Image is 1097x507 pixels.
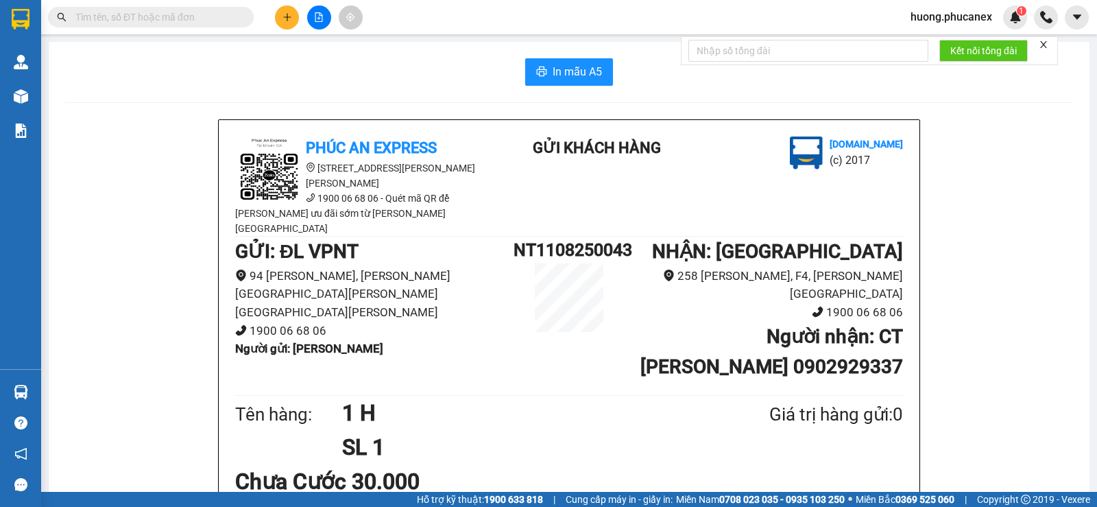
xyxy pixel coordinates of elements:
span: environment [235,270,247,281]
h1: 1 H [342,396,703,430]
span: phone [235,325,247,336]
strong: 1900 633 818 [484,494,543,505]
span: copyright [1021,495,1030,504]
span: Cung cấp máy in - giấy in: [566,492,673,507]
span: Kết nối tổng đài [950,43,1017,58]
span: environment [663,270,675,281]
li: (c) 2017 [830,152,903,169]
input: Tìm tên, số ĐT hoặc mã đơn [75,10,237,25]
span: | [965,492,967,507]
span: environment [306,163,315,172]
button: plus [275,5,299,30]
strong: 0708 023 035 - 0935 103 250 [719,494,845,505]
b: Phúc An Express [306,139,437,156]
sup: 1 [1017,6,1026,16]
b: Người gửi : [PERSON_NAME] [235,342,383,355]
li: [STREET_ADDRESS][PERSON_NAME][PERSON_NAME] [235,161,482,191]
li: 1900 06 68 06 - Quét mã QR để [PERSON_NAME] ưu đãi sớm từ [PERSON_NAME][GEOGRAPHIC_DATA] [235,191,482,236]
button: file-add [307,5,331,30]
b: Người nhận : CT [PERSON_NAME] 0902929337 [640,325,903,378]
b: NHẬN : [GEOGRAPHIC_DATA] [652,240,903,263]
h1: SL 1 [342,430,703,464]
h1: NT1108250043 [514,237,625,263]
span: message [14,478,27,491]
span: Miền Bắc [856,492,954,507]
span: 1 [1019,6,1024,16]
span: huong.phucanex [900,8,1003,25]
span: close [1039,40,1048,49]
img: icon-new-feature [1009,11,1022,23]
b: Gửi khách hàng [533,139,661,156]
span: phone [306,193,315,202]
span: search [57,12,67,22]
div: Giá trị hàng gửi: 0 [703,401,903,429]
span: printer [536,66,547,79]
span: Miền Nam [676,492,845,507]
img: solution-icon [14,123,28,138]
li: 258 [PERSON_NAME], F4, [PERSON_NAME][GEOGRAPHIC_DATA] [625,267,903,303]
span: In mẫu A5 [553,63,602,80]
li: 1900 06 68 06 [235,322,514,340]
span: notification [14,447,27,460]
div: Chưa Cước 30.000 [235,464,455,499]
img: logo-vxr [12,9,29,30]
strong: 0369 525 060 [895,494,954,505]
img: warehouse-icon [14,89,28,104]
img: warehouse-icon [14,55,28,69]
img: logo.jpg [235,137,304,205]
span: caret-down [1071,11,1083,23]
div: Tên hàng: [235,401,342,429]
span: | [553,492,555,507]
li: 94 [PERSON_NAME], [PERSON_NAME][GEOGRAPHIC_DATA][PERSON_NAME][GEOGRAPHIC_DATA][PERSON_NAME] [235,267,514,322]
span: Hỗ trợ kỹ thuật: [417,492,543,507]
span: question-circle [14,416,27,429]
b: [DOMAIN_NAME] [830,139,903,150]
img: logo.jpg [790,137,823,169]
button: Kết nối tổng đài [939,40,1028,62]
img: phone-icon [1040,11,1052,23]
img: warehouse-icon [14,385,28,399]
li: 1900 06 68 06 [625,303,903,322]
button: caret-down [1065,5,1089,30]
button: printerIn mẫu A5 [525,58,613,86]
span: phone [812,306,823,318]
span: ⚪️ [848,497,852,502]
span: file-add [314,12,324,22]
span: aim [346,12,355,22]
span: plus [282,12,292,22]
button: aim [339,5,363,30]
input: Nhập số tổng đài [688,40,928,62]
b: GỬI : ĐL VPNT [235,240,359,263]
